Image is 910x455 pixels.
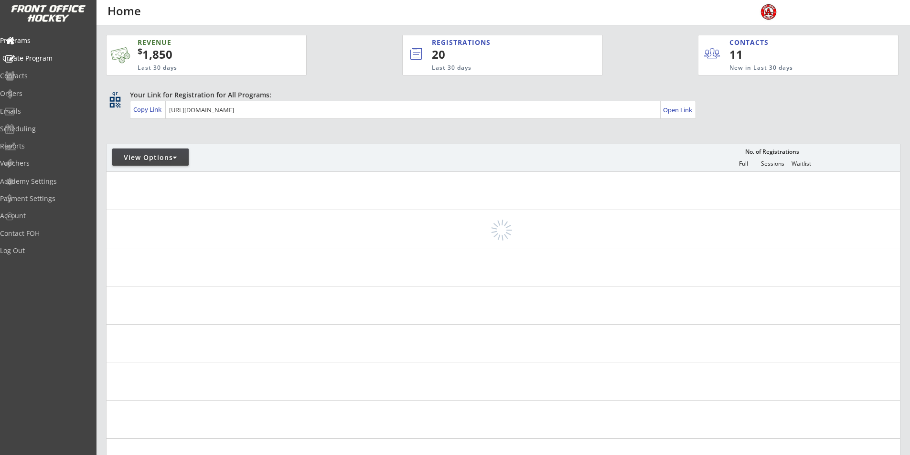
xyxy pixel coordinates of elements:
[133,105,163,114] div: Copy Link
[729,38,773,47] div: CONTACTS
[729,46,788,63] div: 11
[432,46,570,63] div: 20
[758,160,787,167] div: Sessions
[130,90,871,100] div: Your Link for Registration for All Programs:
[138,64,260,72] div: Last 30 days
[787,160,815,167] div: Waitlist
[108,95,122,109] button: qr_code
[432,64,563,72] div: Last 30 days
[138,45,142,57] sup: $
[112,153,189,162] div: View Options
[729,160,758,167] div: Full
[663,106,693,114] div: Open Link
[432,38,558,47] div: REGISTRATIONS
[109,90,120,96] div: qr
[2,55,88,62] div: Create Program
[663,103,693,116] a: Open Link
[729,64,854,72] div: New in Last 30 days
[742,148,802,155] div: No. of Registrations
[138,46,276,63] div: 1,850
[138,38,260,47] div: REVENUE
